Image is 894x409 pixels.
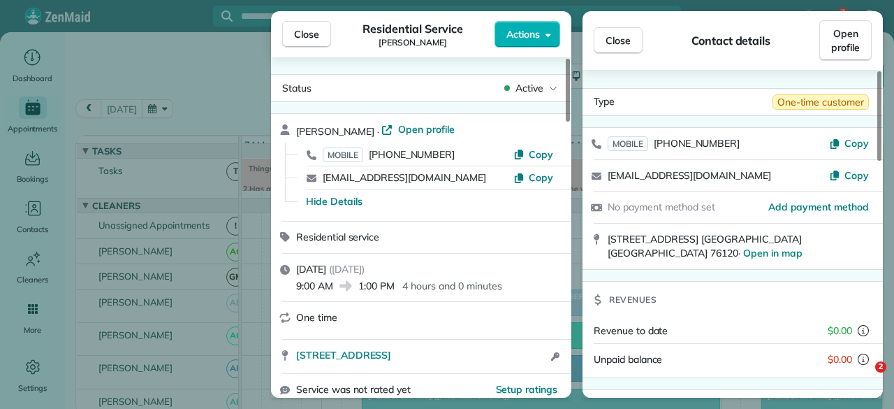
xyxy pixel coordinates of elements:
span: One time [296,311,337,324]
span: $0.00 [828,352,852,366]
span: [STREET_ADDRESS] [GEOGRAPHIC_DATA] [GEOGRAPHIC_DATA] 76120 · [608,233,803,260]
span: Revenue to date [594,324,668,337]
button: Copy [829,168,869,182]
span: Copy [529,148,553,161]
span: Copy [529,171,553,184]
a: [EMAIL_ADDRESS][DOMAIN_NAME] [323,171,486,184]
span: Unpaid balance [594,352,662,366]
span: 9:00 AM [296,279,333,293]
a: [EMAIL_ADDRESS][DOMAIN_NAME] [608,169,771,182]
span: [PERSON_NAME] [379,37,447,48]
span: Copy [844,169,869,182]
span: [DATE] [296,263,326,275]
a: [STREET_ADDRESS] [296,348,547,362]
span: [PHONE_NUMBER] [654,137,740,150]
button: Setup ratings [496,382,558,396]
span: [PHONE_NUMBER] [369,148,455,161]
button: Copy [829,136,869,150]
a: MOBILE[PHONE_NUMBER] [608,136,740,150]
span: MOBILE [323,148,363,162]
button: Close [594,27,643,54]
span: Revenues [609,293,657,307]
a: MOBILE[PHONE_NUMBER] [323,148,455,162]
span: 2 [875,361,886,373]
span: Contact details [691,32,770,49]
span: [STREET_ADDRESS] [296,348,391,362]
span: Residential Service [362,20,462,37]
span: Status [282,82,312,94]
button: Copy [513,171,553,185]
span: Service was not rated yet [296,382,411,397]
span: Close [294,27,319,41]
span: No payment method set [608,201,715,213]
button: Close [282,21,331,48]
span: Open profile [831,27,860,55]
span: Residential service [296,231,379,243]
span: [PERSON_NAME] [296,125,374,138]
span: Type [594,94,615,110]
span: Open profile [398,122,455,136]
a: Add payment method [768,200,869,214]
span: Setup ratings [496,383,558,396]
a: Open in map [743,247,803,259]
span: Active [515,81,543,95]
span: Close [606,34,631,48]
button: Open access information [547,348,563,365]
button: Copy [513,148,553,162]
span: 1:00 PM [358,279,395,293]
span: MOBILE [608,136,648,151]
a: Open profile [819,20,872,61]
span: Actions [506,27,540,41]
iframe: Intercom live chat [847,361,880,395]
a: Open profile [381,122,455,136]
span: · [374,126,382,137]
span: $0.00 [828,324,852,338]
span: One-time customer [772,94,869,110]
span: Copy [844,137,869,150]
button: Hide Details [306,194,362,208]
span: ( [DATE] ) [329,263,365,275]
p: 4 hours and 0 minutes [402,279,501,293]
